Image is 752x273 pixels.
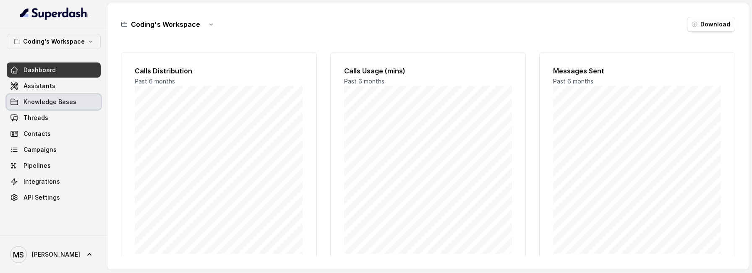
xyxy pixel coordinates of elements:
p: Coding's Workspace [23,36,85,47]
span: [PERSON_NAME] [32,250,80,259]
img: light.svg [20,7,88,20]
span: Contacts [23,130,51,138]
span: Pipelines [23,161,51,170]
a: Dashboard [7,62,101,78]
span: Dashboard [23,66,56,74]
text: MS [13,250,24,259]
span: Past 6 months [553,78,593,85]
a: Integrations [7,174,101,189]
span: Knowledge Bases [23,98,76,106]
a: Pipelines [7,158,101,173]
h3: Coding's Workspace [131,19,200,29]
a: Contacts [7,126,101,141]
h2: Calls Usage (mins) [344,66,512,76]
span: Assistants [23,82,55,90]
a: Threads [7,110,101,125]
button: Download [687,17,735,32]
a: Knowledge Bases [7,94,101,109]
span: Past 6 months [344,78,384,85]
a: Campaigns [7,142,101,157]
a: [PERSON_NAME] [7,243,101,266]
span: Integrations [23,177,60,186]
button: Coding's Workspace [7,34,101,49]
span: Threads [23,114,48,122]
a: API Settings [7,190,101,205]
span: Campaigns [23,146,57,154]
a: Assistants [7,78,101,94]
span: API Settings [23,193,60,202]
h2: Messages Sent [553,66,721,76]
span: Past 6 months [135,78,175,85]
h2: Calls Distribution [135,66,303,76]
